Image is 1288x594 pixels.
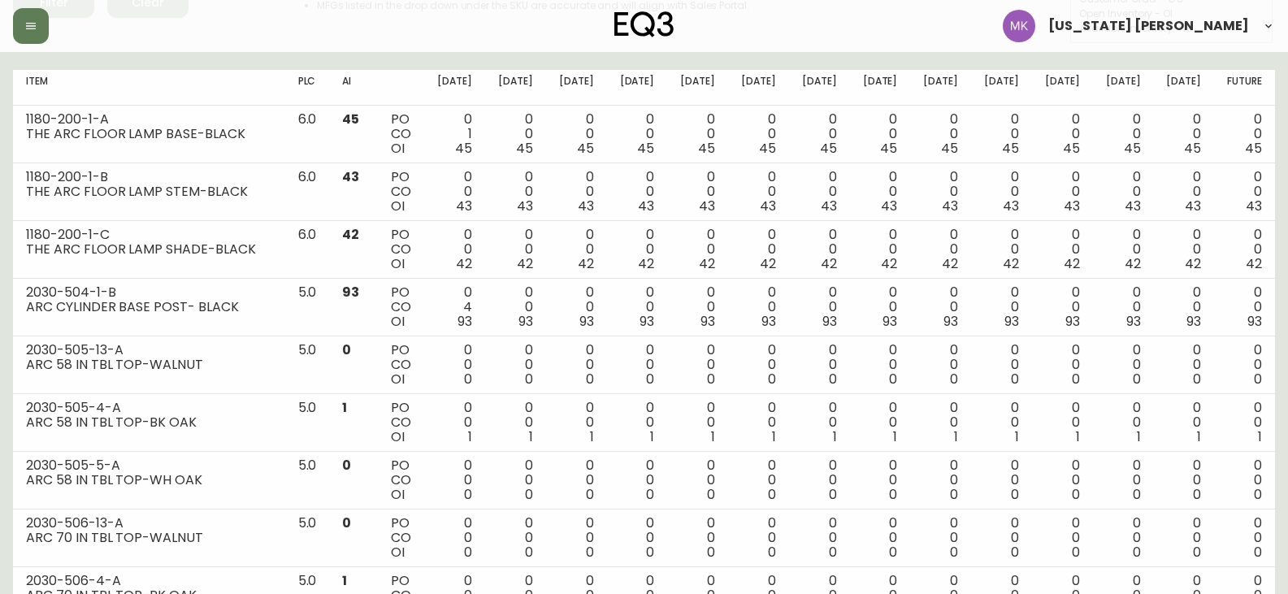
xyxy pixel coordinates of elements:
div: 0 0 [863,458,898,502]
div: 0 0 [1045,343,1080,387]
span: 42 [1185,254,1201,273]
div: PO CO [391,343,411,387]
span: 43 [517,197,533,215]
div: 0 0 [498,170,533,214]
div: 0 0 [984,170,1019,214]
div: 0 0 [1045,228,1080,271]
div: 0 4 [437,285,472,329]
div: 0 0 [1045,401,1080,444]
div: 0 0 [1166,112,1201,156]
th: [DATE] [789,70,850,106]
span: 0 [1011,543,1019,561]
div: 0 0 [923,343,958,387]
div: 0 0 [1227,458,1262,502]
div: 0 0 [1227,170,1262,214]
th: PLC [285,70,330,106]
span: 93 [761,312,776,331]
span: OI [391,427,405,446]
span: 45 [342,110,359,128]
span: 0 [342,456,351,475]
div: 0 0 [1227,516,1262,560]
span: 43 [1064,197,1080,215]
div: 0 0 [1106,458,1141,502]
span: 0 [950,370,958,388]
span: 0 [464,543,472,561]
span: 45 [941,139,958,158]
span: 43 [456,197,472,215]
div: 0 0 [741,401,776,444]
span: 0 [525,485,533,504]
div: 0 0 [984,285,1019,329]
span: 45 [1184,139,1201,158]
span: 42 [456,254,472,273]
div: THE ARC FLOOR LAMP STEM-BLACK [26,184,272,199]
span: 45 [1063,139,1080,158]
span: 0 [950,485,958,504]
span: 0 [768,370,776,388]
span: 43 [942,197,958,215]
div: PO CO [391,170,411,214]
div: ARC CYLINDER BASE POST- BLACK [26,300,272,314]
div: 0 0 [680,343,715,387]
span: 1 [772,427,776,446]
span: 0 [707,370,715,388]
span: 0 [646,370,654,388]
div: 0 0 [680,401,715,444]
span: 1 [711,427,715,446]
span: 0 [525,370,533,388]
td: 5.0 [285,336,330,394]
div: 0 0 [559,285,594,329]
div: 0 0 [498,343,533,387]
div: 0 0 [923,401,958,444]
td: 5.0 [285,452,330,509]
span: 1 [1258,427,1262,446]
span: OI [391,543,405,561]
span: 93 [518,312,533,331]
div: 2030-506-13-A [26,516,272,531]
div: 0 0 [863,112,898,156]
div: 0 0 [680,112,715,156]
div: 0 0 [559,228,594,271]
div: 0 0 [984,458,1019,502]
span: 0 [586,370,594,388]
div: 0 0 [741,228,776,271]
span: 42 [1064,254,1080,273]
span: 0 [464,370,472,388]
span: 0 [586,485,594,504]
img: ea5e0531d3ed94391639a5d1768dbd68 [1003,10,1035,42]
div: 0 0 [863,343,898,387]
span: 45 [820,139,837,158]
span: 43 [1185,197,1201,215]
div: 0 0 [559,516,594,560]
span: OI [391,312,405,331]
th: Future [1214,70,1275,106]
span: 42 [342,225,359,244]
span: 0 [1193,543,1201,561]
div: 0 0 [984,343,1019,387]
div: 0 0 [741,343,776,387]
div: 0 0 [923,112,958,156]
span: 1 [833,427,837,446]
div: 0 0 [863,228,898,271]
div: 0 0 [1166,285,1201,329]
div: ARC 58 IN TBL TOP-WH OAK [26,473,272,488]
span: 1 [342,398,347,417]
span: 1 [342,571,347,590]
th: [DATE] [424,70,485,106]
span: 0 [1133,485,1141,504]
div: 0 0 [923,228,958,271]
div: 0 0 [498,228,533,271]
span: 93 [822,312,837,331]
span: 93 [458,312,472,331]
div: 0 1 [437,112,472,156]
span: 0 [1254,543,1262,561]
div: PO CO [391,285,411,329]
td: 6.0 [285,163,330,221]
span: 93 [640,312,654,331]
div: 0 0 [559,170,594,214]
div: 0 0 [802,516,837,560]
div: 0 0 [1166,401,1201,444]
span: [US_STATE] [PERSON_NAME] [1048,20,1249,33]
span: 0 [889,485,897,504]
th: [DATE] [850,70,911,106]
